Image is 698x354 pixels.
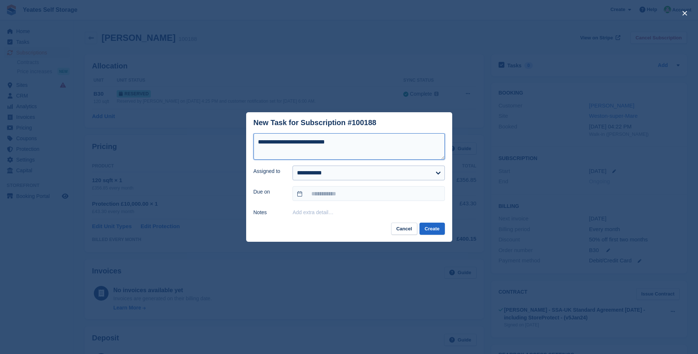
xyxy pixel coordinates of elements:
[391,223,417,235] button: Cancel
[254,118,376,127] div: New Task for Subscription #100188
[254,167,284,175] label: Assigned to
[419,223,444,235] button: Create
[679,7,691,19] button: close
[293,209,333,215] button: Add extra detail…
[254,209,284,216] label: Notes
[254,188,284,196] label: Due on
